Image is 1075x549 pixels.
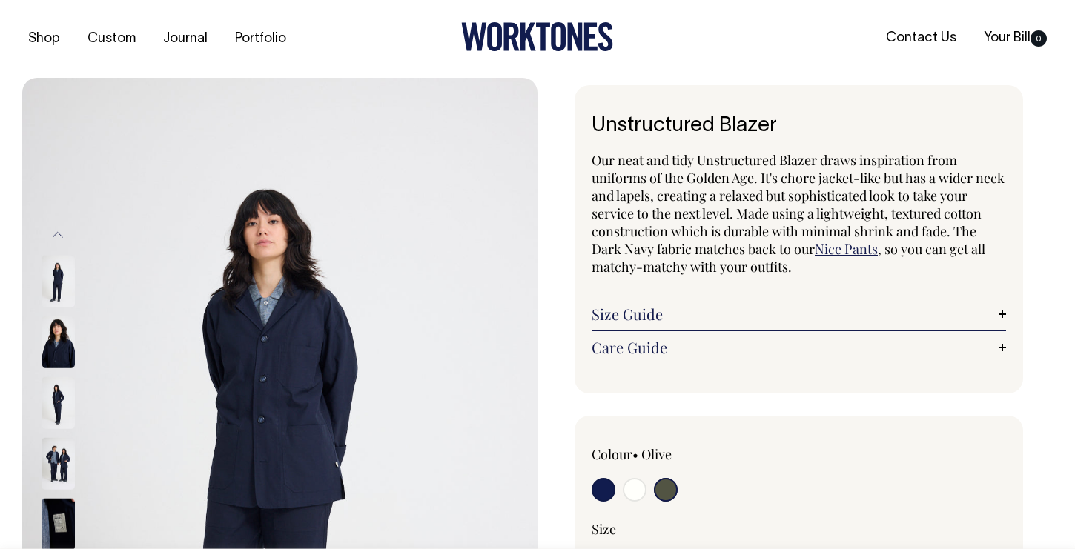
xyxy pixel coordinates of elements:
a: Size Guide [592,305,1006,323]
div: Size [592,520,1006,538]
span: Our neat and tidy Unstructured Blazer draws inspiration from uniforms of the Golden Age. It's cho... [592,151,1005,258]
img: dark-navy [42,377,75,429]
label: Olive [641,445,672,463]
span: 0 [1031,30,1047,47]
a: Your Bill0 [978,26,1053,50]
button: Previous [47,218,69,251]
h1: Unstructured Blazer [592,115,1006,138]
img: dark-navy [42,256,75,307]
a: Nice Pants [815,240,878,258]
a: Journal [157,27,214,51]
a: Care Guide [592,339,1006,356]
a: Custom [82,27,142,51]
span: • [632,445,638,463]
a: Portfolio [229,27,292,51]
a: Shop [22,27,66,51]
img: dark-navy [42,438,75,490]
a: Contact Us [880,26,962,50]
img: dark-navy [42,316,75,368]
span: , so you can get all matchy-matchy with your outfits. [592,240,985,276]
div: Colour [592,445,758,463]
